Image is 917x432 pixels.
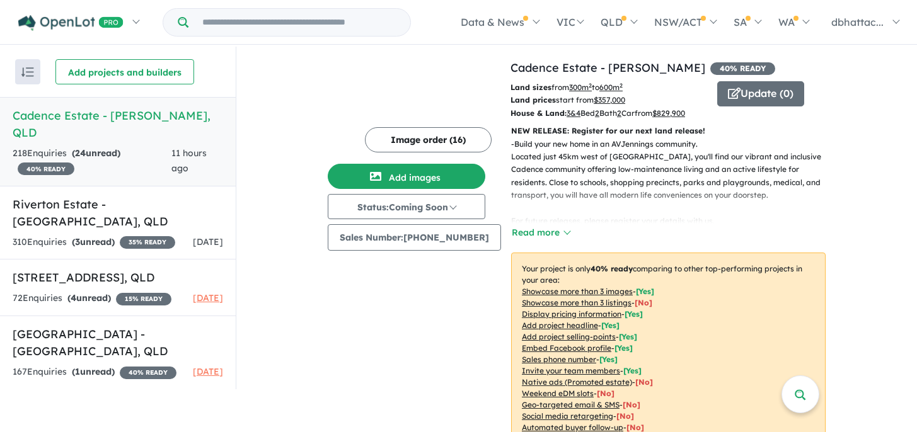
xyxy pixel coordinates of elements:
button: Read more [511,225,570,240]
strong: ( unread) [72,147,120,159]
span: 24 [75,147,86,159]
u: Showcase more than 3 listings [522,298,632,307]
strong: ( unread) [72,236,115,247]
button: Add projects and builders [55,59,194,84]
u: Social media retargeting [522,411,613,421]
input: Try estate name, suburb, builder or developer [191,9,408,36]
span: [No] [635,377,653,387]
u: 300 m [569,82,592,92]
u: Invite your team members [522,366,620,375]
u: Add project headline [522,321,598,330]
span: to [592,82,623,92]
span: [DATE] [193,236,223,247]
p: from [510,81,708,94]
span: 35 % READY [120,236,175,249]
sup: 2 [620,82,623,89]
strong: ( unread) [72,366,115,377]
u: 3&4 [567,108,580,118]
b: Land prices [510,95,556,105]
button: Update (0) [717,81,804,106]
strong: ( unread) [67,292,111,304]
b: 40 % ready [591,264,633,273]
button: Sales Number:[PHONE_NUMBER] [328,224,501,251]
u: 2 [595,108,599,118]
span: [ Yes ] [636,287,654,296]
u: Weekend eDM slots [522,389,594,398]
span: 11 hours ago [171,147,207,174]
span: [No] [597,389,614,398]
a: Cadence Estate - [PERSON_NAME] [510,60,705,75]
u: Showcase more than 3 images [522,287,633,296]
div: 167 Enquir ies [13,365,176,380]
p: start from [510,94,708,106]
u: Add project selling-points [522,332,616,341]
span: [DATE] [193,292,223,304]
h5: Cadence Estate - [PERSON_NAME] , QLD [13,107,223,141]
span: [DATE] [193,366,223,377]
img: Openlot PRO Logo White [18,15,124,31]
h5: Riverton Estate - [GEOGRAPHIC_DATA] , QLD [13,196,223,230]
button: Image order (16) [365,127,492,152]
u: Geo-targeted email & SMS [522,400,620,409]
span: [ Yes ] [623,366,642,375]
span: [ No ] [635,298,652,307]
span: [No] [616,411,634,421]
div: 218 Enquir ies [13,146,171,176]
span: [No] [626,423,644,432]
p: NEW RELEASE: Register for our next land release! [511,125,826,137]
span: 3 [75,236,80,247]
p: Bed Bath Car from [510,107,708,120]
u: 600 m [599,82,623,92]
span: 4 [71,292,76,304]
button: Status:Coming Soon [328,194,485,219]
h5: [STREET_ADDRESS] , QLD [13,269,223,286]
u: Embed Facebook profile [522,343,611,353]
u: Display pricing information [522,309,621,319]
u: $ 357,000 [594,95,625,105]
p: - Build your new home in an AVJennings community. Located just 45km west of [GEOGRAPHIC_DATA], yo... [511,138,836,343]
span: [ Yes ] [619,332,637,341]
b: Land sizes [510,82,551,92]
span: [ Yes ] [601,321,620,330]
h5: [GEOGRAPHIC_DATA] - [GEOGRAPHIC_DATA] , QLD [13,326,223,360]
u: $ 829,900 [652,108,685,118]
img: sort.svg [21,67,34,77]
span: [No] [623,400,640,409]
span: 40 % READY [710,62,775,75]
span: [ Yes ] [599,355,618,364]
u: 2 [617,108,621,118]
u: Sales phone number [522,355,596,364]
span: 40 % READY [18,162,74,175]
span: 1 [75,366,80,377]
div: 310 Enquir ies [13,235,175,250]
span: 15 % READY [116,293,171,305]
b: House & Land: [510,108,567,118]
u: Native ads (Promoted estate) [522,377,632,387]
span: [ Yes ] [625,309,643,319]
div: 72 Enquir ies [13,291,171,306]
span: [ Yes ] [614,343,633,353]
sup: 2 [589,82,592,89]
button: Add images [328,164,485,189]
span: 40 % READY [120,367,176,379]
u: Automated buyer follow-up [522,423,623,432]
span: dbhattac... [831,16,884,28]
